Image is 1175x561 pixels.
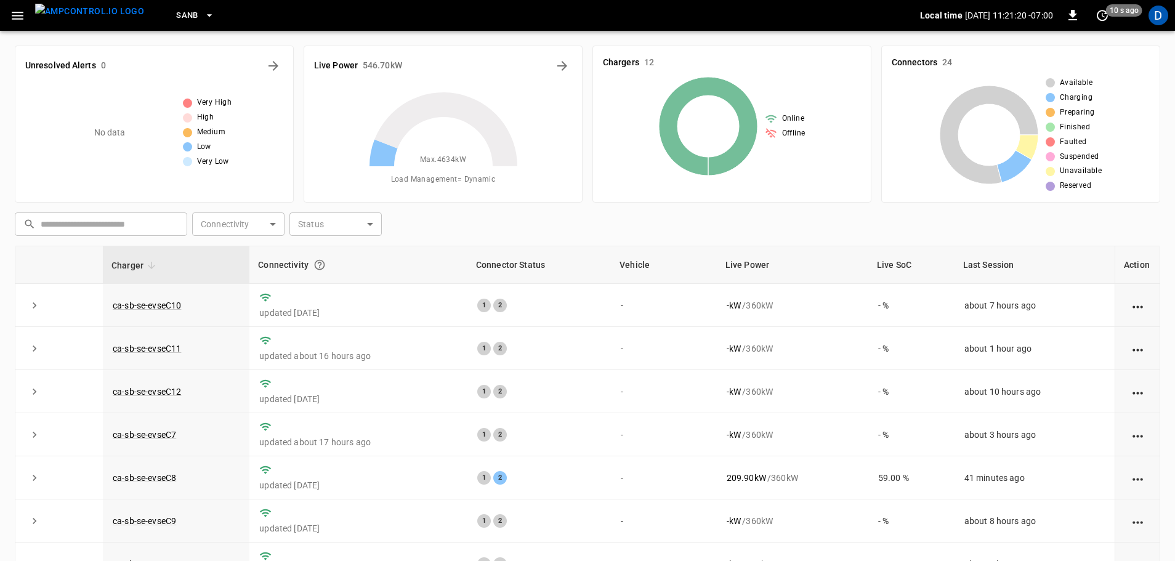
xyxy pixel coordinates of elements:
[477,428,491,442] div: 1
[782,113,804,125] span: Online
[309,254,331,276] button: Connection between the charger and our software.
[1060,180,1091,192] span: Reserved
[942,56,952,70] h6: 24
[727,515,858,527] div: / 360 kW
[727,385,741,398] p: - kW
[25,469,44,487] button: expand row
[25,382,44,401] button: expand row
[113,301,181,310] a: ca-sb-se-evseC10
[955,413,1115,456] td: about 3 hours ago
[101,59,106,73] h6: 0
[727,342,741,355] p: - kW
[965,9,1053,22] p: [DATE] 11:21:20 -07:00
[1060,77,1093,89] span: Available
[363,59,402,73] h6: 546.70 kW
[493,471,507,485] div: 2
[603,56,639,70] h6: Chargers
[1060,92,1092,104] span: Charging
[259,436,458,448] p: updated about 17 hours ago
[611,284,717,327] td: -
[477,471,491,485] div: 1
[955,246,1115,284] th: Last Session
[477,342,491,355] div: 1
[1092,6,1112,25] button: set refresh interval
[727,299,741,312] p: - kW
[111,258,159,273] span: Charger
[727,385,858,398] div: / 360 kW
[391,174,496,186] span: Load Management = Dynamic
[493,385,507,398] div: 2
[25,339,44,358] button: expand row
[611,246,717,284] th: Vehicle
[868,284,955,327] td: - %
[171,4,219,28] button: SanB
[259,393,458,405] p: updated [DATE]
[727,515,741,527] p: - kW
[94,126,126,139] p: No data
[477,514,491,528] div: 1
[113,430,176,440] a: ca-sb-se-evseC7
[727,429,858,441] div: / 360 kW
[1130,429,1145,441] div: action cell options
[1060,121,1090,134] span: Finished
[920,9,963,22] p: Local time
[1130,515,1145,527] div: action cell options
[1130,472,1145,484] div: action cell options
[727,472,858,484] div: / 360 kW
[868,370,955,413] td: - %
[197,111,214,124] span: High
[25,426,44,444] button: expand row
[552,56,572,76] button: Energy Overview
[868,327,955,370] td: - %
[258,254,459,276] div: Connectivity
[493,514,507,528] div: 2
[955,327,1115,370] td: about 1 hour ago
[420,154,466,166] span: Max. 4634 kW
[467,246,611,284] th: Connector Status
[25,296,44,315] button: expand row
[955,370,1115,413] td: about 10 hours ago
[611,413,717,456] td: -
[611,327,717,370] td: -
[493,342,507,355] div: 2
[1060,136,1087,148] span: Faulted
[892,56,937,70] h6: Connectors
[1060,151,1099,163] span: Suspended
[782,127,806,140] span: Offline
[176,9,198,23] span: SanB
[1149,6,1168,25] div: profile-icon
[35,4,144,19] img: ampcontrol.io logo
[113,387,181,397] a: ca-sb-se-evseC12
[727,472,766,484] p: 209.90 kW
[197,126,225,139] span: Medium
[1106,4,1142,17] span: 10 s ago
[868,413,955,456] td: - %
[955,499,1115,543] td: about 8 hours ago
[259,522,458,535] p: updated [DATE]
[493,428,507,442] div: 2
[477,385,491,398] div: 1
[1130,342,1145,355] div: action cell options
[1130,299,1145,312] div: action cell options
[477,299,491,312] div: 1
[259,479,458,491] p: updated [DATE]
[113,473,176,483] a: ca-sb-se-evseC8
[25,59,96,73] h6: Unresolved Alerts
[314,59,358,73] h6: Live Power
[1115,246,1160,284] th: Action
[1060,107,1095,119] span: Preparing
[1060,165,1102,177] span: Unavailable
[727,429,741,441] p: - kW
[868,456,955,499] td: 59.00 %
[113,516,176,526] a: ca-sb-se-evseC9
[264,56,283,76] button: All Alerts
[727,299,858,312] div: / 360 kW
[25,512,44,530] button: expand row
[113,344,181,353] a: ca-sb-se-evseC11
[727,342,858,355] div: / 360 kW
[259,350,458,362] p: updated about 16 hours ago
[493,299,507,312] div: 2
[644,56,654,70] h6: 12
[868,499,955,543] td: - %
[611,370,717,413] td: -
